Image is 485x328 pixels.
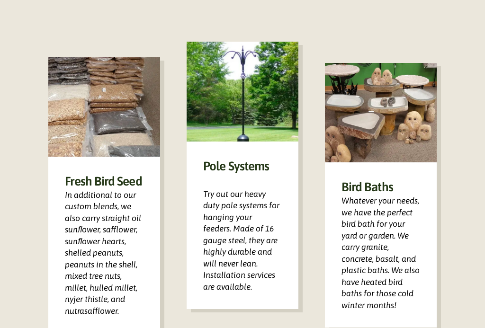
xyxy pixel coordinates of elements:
[203,158,282,174] h3: Pole Systems
[48,57,160,156] img: A variety of fresh bird seed inventory
[325,162,437,328] div: Whatever your needs, we have the perfect bird bath for your yard or garden. We carry granite, con...
[341,179,420,195] h3: Bird Baths
[187,42,298,141] img: flying friends
[325,63,437,162] img: flying friends
[65,173,144,189] h3: Fresh Bird Seed
[187,142,298,309] div: Try out our heavy duty pole systems for hanging your feeders. Made of 16 gauge steel, they are hi...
